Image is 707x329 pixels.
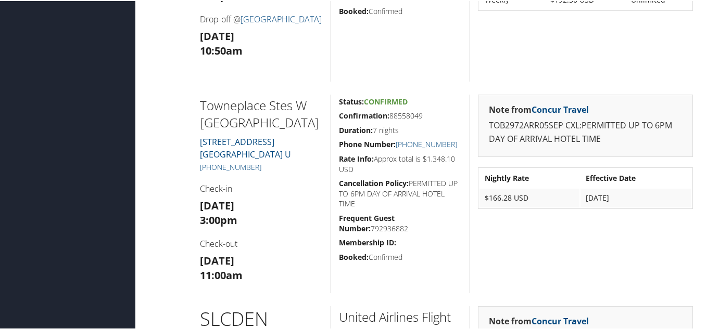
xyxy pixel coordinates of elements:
[532,103,589,114] a: Concur Travel
[364,96,408,106] span: Confirmed
[580,188,691,206] td: [DATE]
[339,251,369,261] strong: Booked:
[200,237,323,248] h4: Check-out
[339,177,462,208] h5: PERMITTED UP TO 6PM DAY OF ARRIVAL HOTEL TIME
[200,182,323,193] h4: Check-in
[339,5,462,16] h5: Confirmed
[339,110,462,120] h5: 88558049
[489,118,682,144] p: TOB2972ARR05SEP CXL:PERMITTED UP TO 6PM DAY OF ARRIVAL HOTEL TIME
[200,198,234,212] strong: [DATE]
[396,138,457,148] a: [PHONE_NUMBER]
[339,110,389,120] strong: Confirmation:
[339,251,462,261] h5: Confirmed
[200,161,261,171] a: [PHONE_NUMBER]
[339,212,395,232] strong: Frequent Guest Number:
[200,12,323,24] h4: Drop-off @
[339,177,409,187] strong: Cancellation Policy:
[580,168,691,187] th: Effective Date
[339,96,364,106] strong: Status:
[339,138,396,148] strong: Phone Number:
[200,96,323,130] h2: Towneplace Stes W [GEOGRAPHIC_DATA]
[339,5,369,15] strong: Booked:
[200,28,234,42] strong: [DATE]
[489,314,589,326] strong: Note from
[532,314,589,326] a: Concur Travel
[489,103,589,114] strong: Note from
[200,253,234,267] strong: [DATE]
[339,153,462,173] h5: Approx total is $1,348.10 USD
[339,212,462,232] h5: 792936882
[339,236,396,246] strong: Membership ID:
[479,168,579,187] th: Nightly Rate
[339,153,374,163] strong: Rate Info:
[200,267,243,281] strong: 11:00am
[339,124,462,135] h5: 7 nights
[339,124,373,134] strong: Duration:
[200,212,237,226] strong: 3:00pm
[200,135,291,159] a: [STREET_ADDRESS][GEOGRAPHIC_DATA] U
[241,12,322,24] a: [GEOGRAPHIC_DATA]
[200,43,243,57] strong: 10:50am
[479,188,579,206] td: $166.28 USD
